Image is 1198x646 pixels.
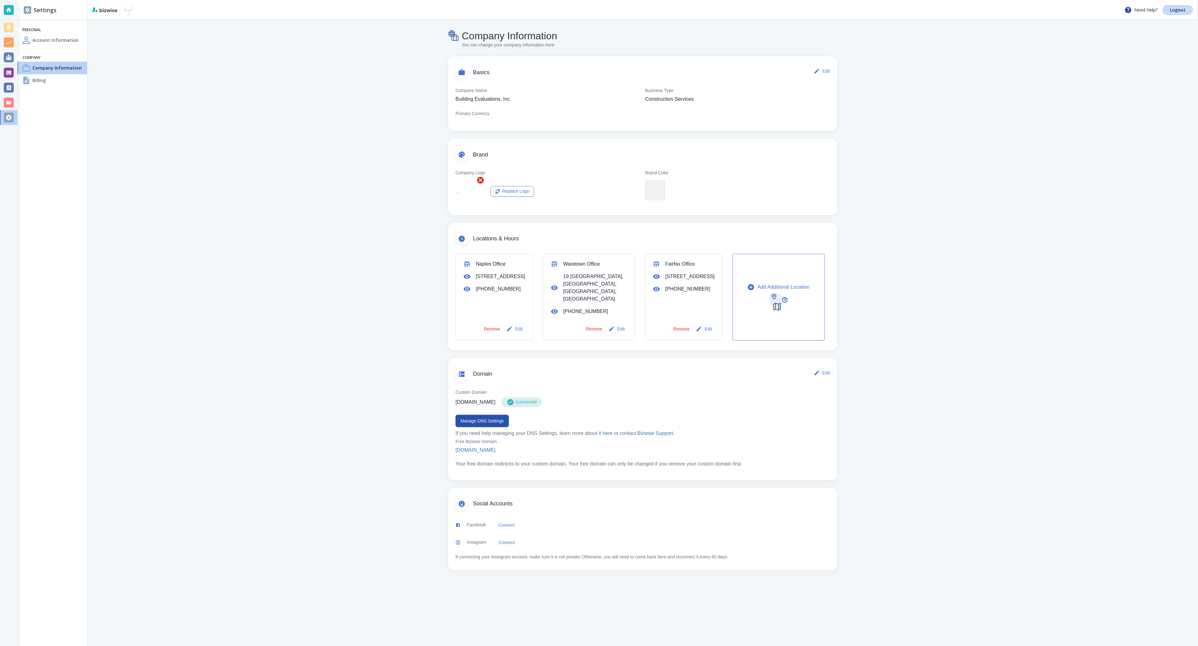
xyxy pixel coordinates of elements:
p: Construction Services [645,95,694,103]
button: Edit [812,367,832,379]
p: Logout [1170,8,1186,12]
button: Remove [671,323,692,335]
p: Primary Currency [455,110,489,117]
p: Fairfax Office [665,260,695,268]
a: Company InformationCompany Information [17,62,87,74]
p: If connecting your Instagram account, make sure it is not private! Otherwise, you will need to co... [455,554,728,561]
span: Brand [473,152,830,158]
p: Need Help? [1124,6,1157,14]
p: [PHONE_NUMBER] [563,308,608,315]
span: Domain [473,371,812,378]
button: Replace Logo [490,186,534,197]
p: Company Name [455,87,487,94]
p: [PHONE_NUMBER] [665,285,710,293]
p: Your free domain redirects to your custom domain. Your free domain can only be changed if you rem... [455,460,742,468]
p: [DOMAIN_NAME] [455,446,495,454]
button: Add Additional Location [733,254,825,340]
button: Connect [496,519,517,531]
button: Remove [481,323,503,335]
div: Replace Logo [495,188,529,195]
button: Edit [694,323,714,335]
p: Company Logo [455,170,485,176]
p: Building Evaluations, Inc. [455,95,511,103]
span: Basics [473,69,812,76]
span: Locations & Hours [473,235,830,242]
a: Account InformationAccount Information [17,34,87,46]
h6: Personal [22,27,82,33]
p: Instagram [467,539,486,546]
h4: Billing [32,77,46,84]
a: BillingBilling [17,74,87,87]
p: [PHONE_NUMBER] [476,285,521,293]
button: Edit [607,323,627,335]
h2: Settings [24,6,56,14]
p: Brand Color [645,170,669,176]
p: Waretown Office [563,260,600,268]
a: [DOMAIN_NAME] [455,446,505,454]
p: Free Bizwise Domain [455,438,497,445]
p: Add Additional Location [757,283,809,291]
p: [DOMAIN_NAME] [455,398,495,406]
img: Company Information [448,30,459,42]
p: Facebook [467,522,486,528]
button: Remove [583,323,605,335]
img: DashboardSidebarSettings.svg [24,6,31,14]
p: Naples Office [476,260,506,268]
a: Logout [1162,5,1193,15]
p: Business Type [645,87,674,94]
a: Bizwise Support. [637,431,674,436]
img: bizwise [92,7,117,12]
p: You can change your company information here [462,42,557,49]
img: Building Evaluations, Inc. [123,5,186,15]
a: Connect [496,536,517,549]
button: Manage DNS Settings [455,415,509,427]
h6: Company [22,55,82,60]
button: Edit [812,65,832,77]
a: here [602,431,612,436]
p: 19 [GEOGRAPHIC_DATA], [GEOGRAPHIC_DATA], [GEOGRAPHIC_DATA], [GEOGRAPHIC_DATA] [563,273,627,303]
p: Connected [515,399,537,406]
p: Custom Domain [455,389,830,396]
img: Logo [455,191,480,195]
p: [STREET_ADDRESS] [476,273,525,280]
span: Social Accounts [473,500,830,507]
h4: Company Information [32,65,82,71]
p: If you need help managing your DNS Settings, learn more about it or contact [455,430,830,437]
h4: Company Information [462,30,557,42]
h4: Account Information [32,37,79,43]
p: [STREET_ADDRESS] [665,273,714,280]
button: Edit [505,323,525,335]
